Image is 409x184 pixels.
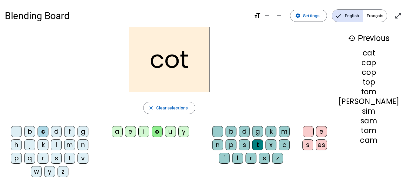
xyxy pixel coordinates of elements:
[239,126,250,137] div: d
[338,98,399,105] div: [PERSON_NAME]
[129,27,209,92] h2: cot
[338,69,399,76] div: cop
[24,153,35,164] div: q
[143,102,196,114] button: Clear selections
[338,32,399,45] h3: Previous
[24,139,35,150] div: j
[290,10,327,22] button: Settings
[226,139,236,150] div: p
[156,104,188,112] span: Clear selections
[31,166,42,177] div: w
[394,12,402,19] mat-icon: open_in_full
[58,166,68,177] div: z
[232,153,243,164] div: l
[295,13,301,18] mat-icon: settings
[38,126,48,137] div: c
[226,126,236,137] div: b
[165,126,176,137] div: u
[44,166,55,177] div: y
[302,139,313,150] div: s
[38,153,48,164] div: r
[338,79,399,86] div: top
[64,139,75,150] div: m
[338,108,399,115] div: sim
[348,35,355,42] mat-icon: history
[219,153,230,164] div: f
[212,139,223,150] div: n
[178,126,189,137] div: y
[338,127,399,134] div: tam
[112,126,123,137] div: a
[261,10,273,22] button: Increase font size
[51,126,62,137] div: d
[279,126,290,137] div: m
[152,126,163,137] div: o
[78,126,88,137] div: g
[51,139,62,150] div: l
[338,88,399,95] div: tom
[338,59,399,66] div: cap
[78,153,88,164] div: v
[11,153,22,164] div: p
[338,49,399,57] div: cat
[252,126,263,137] div: g
[254,12,261,19] mat-icon: format_size
[78,139,88,150] div: n
[259,153,270,164] div: s
[125,126,136,137] div: e
[5,6,249,25] h1: Blending Board
[332,9,387,22] mat-button-toggle-group: Language selection
[252,139,263,150] div: t
[338,137,399,144] div: cam
[392,10,404,22] button: Enter full screen
[38,139,48,150] div: k
[51,153,62,164] div: s
[263,12,271,19] mat-icon: add
[148,105,154,111] mat-icon: close
[64,153,75,164] div: t
[338,117,399,125] div: sam
[332,10,363,22] span: English
[24,126,35,137] div: b
[246,153,256,164] div: r
[275,12,283,19] mat-icon: remove
[64,126,75,137] div: f
[266,126,276,137] div: k
[239,139,250,150] div: s
[363,10,387,22] span: Français
[279,139,290,150] div: c
[316,139,327,150] div: es
[138,126,149,137] div: i
[11,139,22,150] div: h
[303,12,319,19] span: Settings
[272,153,283,164] div: z
[273,10,285,22] button: Decrease font size
[316,126,327,137] div: e
[266,139,276,150] div: x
